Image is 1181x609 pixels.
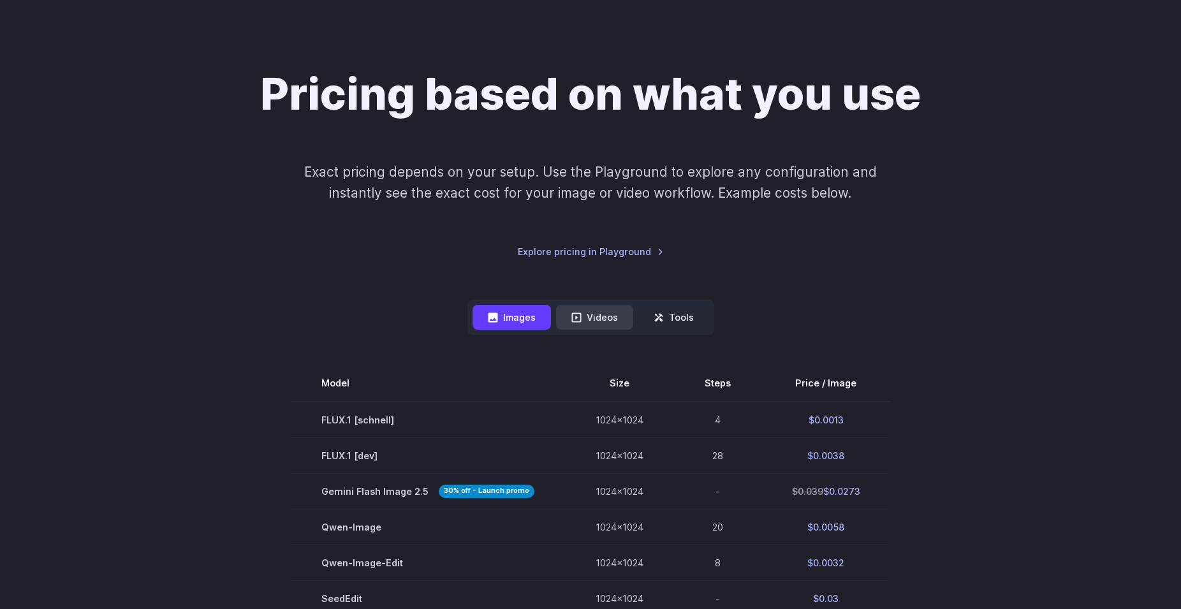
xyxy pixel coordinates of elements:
th: Model [291,365,565,401]
th: Price / Image [761,365,891,401]
button: Images [473,305,551,330]
td: $0.0032 [761,545,891,580]
s: $0.039 [792,486,823,497]
button: Videos [556,305,633,330]
td: - [674,473,761,509]
h1: Pricing based on what you use [260,68,921,121]
td: $0.0013 [761,402,891,438]
td: $0.0273 [761,473,891,509]
td: 4 [674,402,761,438]
strong: 30% off - Launch promo [439,485,534,498]
th: Size [565,365,674,401]
td: FLUX.1 [dev] [291,437,565,473]
td: FLUX.1 [schnell] [291,402,565,438]
td: 1024x1024 [565,437,674,473]
td: Qwen-Image [291,509,565,545]
p: Exact pricing depends on your setup. Use the Playground to explore any configuration and instantl... [280,161,901,204]
td: 28 [674,437,761,473]
span: Gemini Flash Image 2.5 [321,484,534,499]
td: Qwen-Image-Edit [291,545,565,580]
td: 1024x1024 [565,509,674,545]
td: 1024x1024 [565,402,674,438]
button: Tools [638,305,709,330]
td: $0.0058 [761,509,891,545]
td: $0.0038 [761,437,891,473]
td: 1024x1024 [565,545,674,580]
td: 20 [674,509,761,545]
td: 1024x1024 [565,473,674,509]
td: 8 [674,545,761,580]
a: Explore pricing in Playground [518,244,664,259]
th: Steps [674,365,761,401]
